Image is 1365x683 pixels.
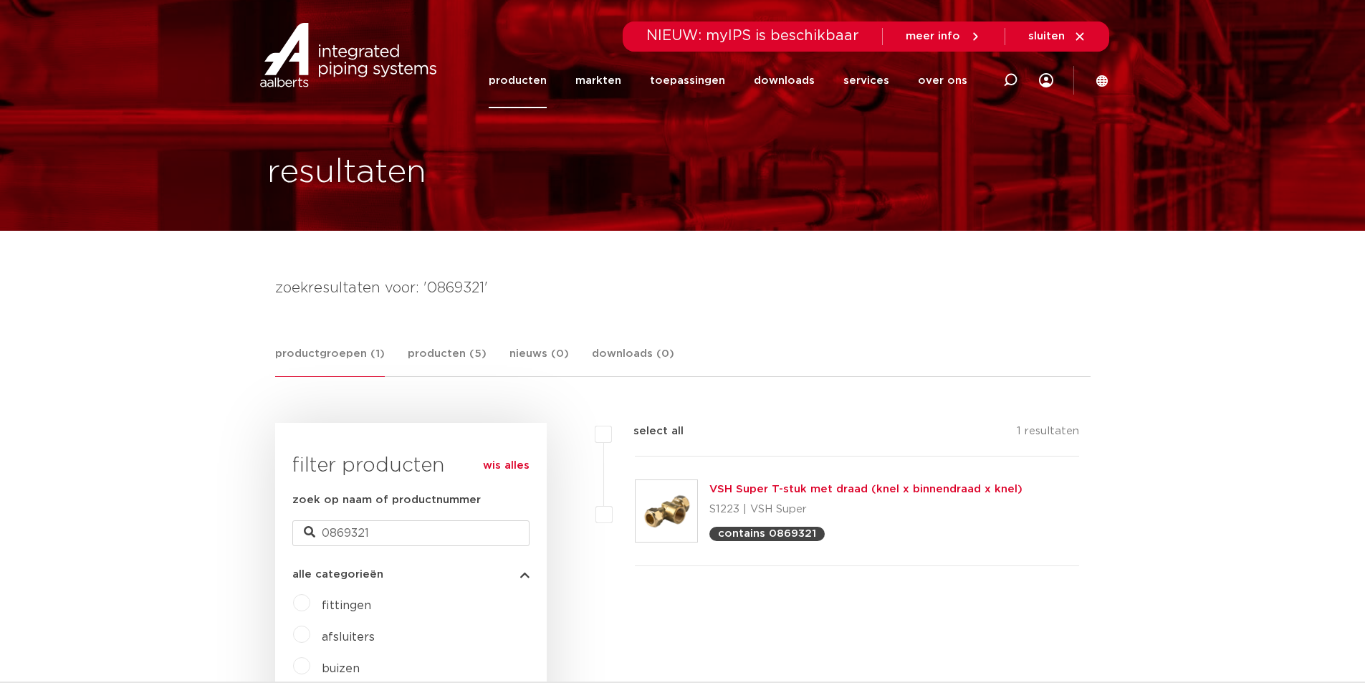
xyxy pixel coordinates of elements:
a: over ons [918,53,967,108]
span: meer info [906,31,960,42]
h4: zoekresultaten voor: '0869321' [275,277,1091,300]
label: select all [612,423,684,440]
p: contains 0869321 [718,528,816,539]
a: downloads (0) [592,345,674,376]
label: zoek op naam of productnummer [292,492,481,509]
a: producten (5) [408,345,487,376]
span: alle categorieën [292,569,383,580]
h1: resultaten [267,150,426,196]
p: 1 resultaten [1017,423,1079,445]
input: zoeken [292,520,530,546]
a: productgroepen (1) [275,345,385,377]
nav: Menu [489,53,967,108]
a: producten [489,53,547,108]
a: toepassingen [650,53,725,108]
span: sluiten [1028,31,1065,42]
a: fittingen [322,600,371,611]
a: downloads [754,53,815,108]
button: alle categorieën [292,569,530,580]
a: VSH Super T-stuk met draad (knel x binnendraad x knel) [709,484,1022,495]
h3: filter producten [292,452,530,480]
span: NIEUW: myIPS is beschikbaar [646,29,859,43]
img: Thumbnail for VSH Super T-stuk met draad (knel x binnendraad x knel) [636,480,697,542]
p: S1223 | VSH Super [709,498,1022,521]
a: buizen [322,663,360,674]
a: meer info [906,30,982,43]
a: sluiten [1028,30,1086,43]
a: wis alles [483,457,530,474]
a: nieuws (0) [509,345,569,376]
a: markten [575,53,621,108]
a: afsluiters [322,631,375,643]
a: services [843,53,889,108]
